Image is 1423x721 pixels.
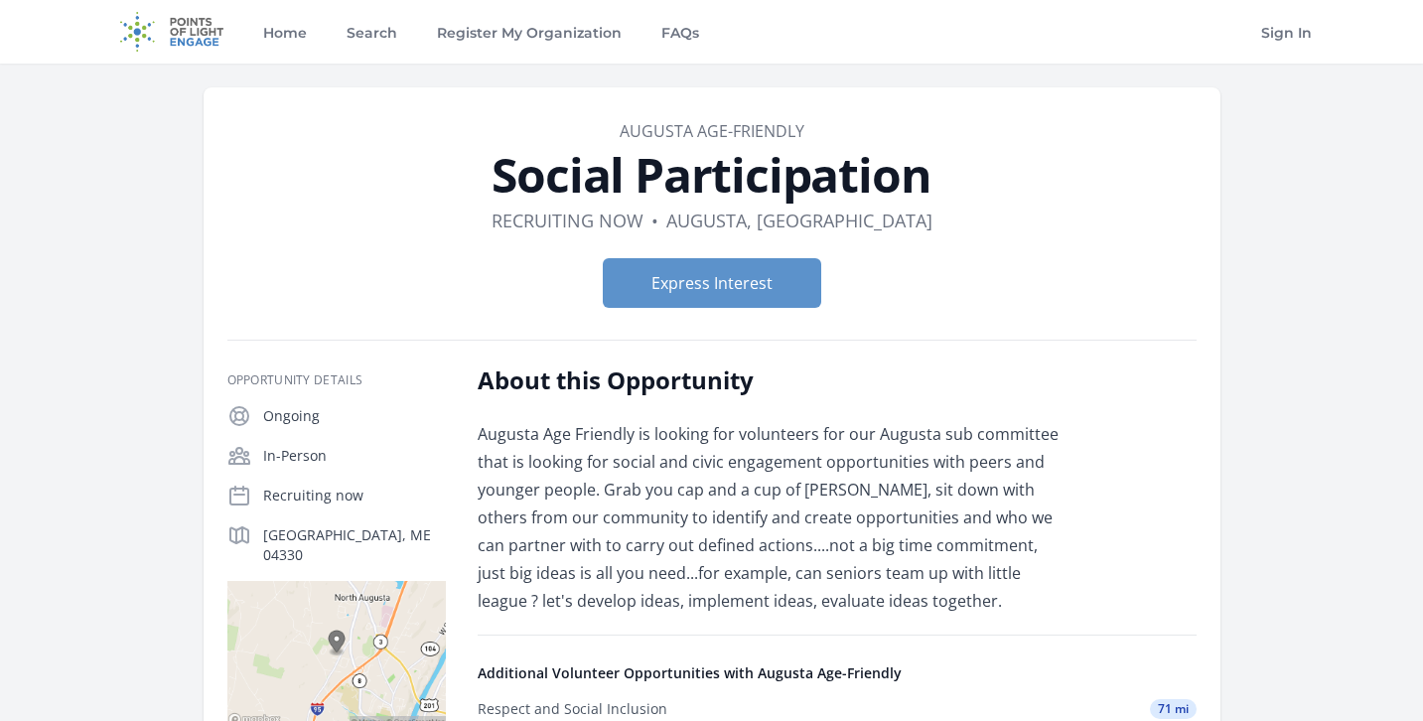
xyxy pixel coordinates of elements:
[263,446,446,466] p: In-Person
[478,420,1059,615] p: Augusta Age Friendly is looking for volunteers for our Augusta sub committee that is looking for ...
[478,663,1197,683] h4: Additional Volunteer Opportunities with Augusta Age-Friendly
[263,486,446,505] p: Recruiting now
[603,258,821,308] button: Express Interest
[492,207,643,234] dd: Recruiting now
[651,207,658,234] div: •
[227,372,446,388] h3: Opportunity Details
[1150,699,1197,719] span: 71 mi
[263,525,446,565] p: [GEOGRAPHIC_DATA], ME 04330
[620,120,804,142] a: Augusta Age-Friendly
[478,364,1059,396] h2: About this Opportunity
[666,207,932,234] dd: Augusta, [GEOGRAPHIC_DATA]
[478,699,667,719] div: Respect and Social Inclusion
[227,151,1197,199] h1: Social Participation
[263,406,446,426] p: Ongoing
